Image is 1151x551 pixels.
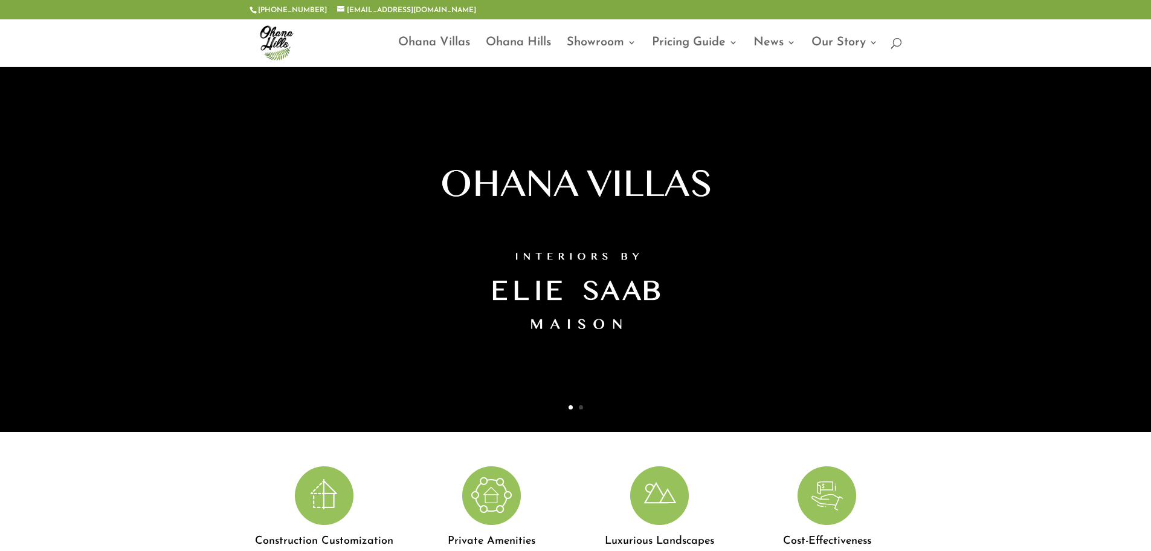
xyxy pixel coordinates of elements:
[258,7,327,14] a: [PHONE_NUMBER]
[579,405,583,409] a: 2
[252,18,300,67] img: ohana-hills
[652,38,738,67] a: Pricing Guide
[753,38,796,67] a: News
[398,38,470,67] a: Ohana Villas
[811,38,878,67] a: Our Story
[569,405,573,409] a: 1
[486,38,551,67] a: Ohana Hills
[337,7,476,14] a: [EMAIL_ADDRESS][DOMAIN_NAME]
[567,38,636,67] a: Showroom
